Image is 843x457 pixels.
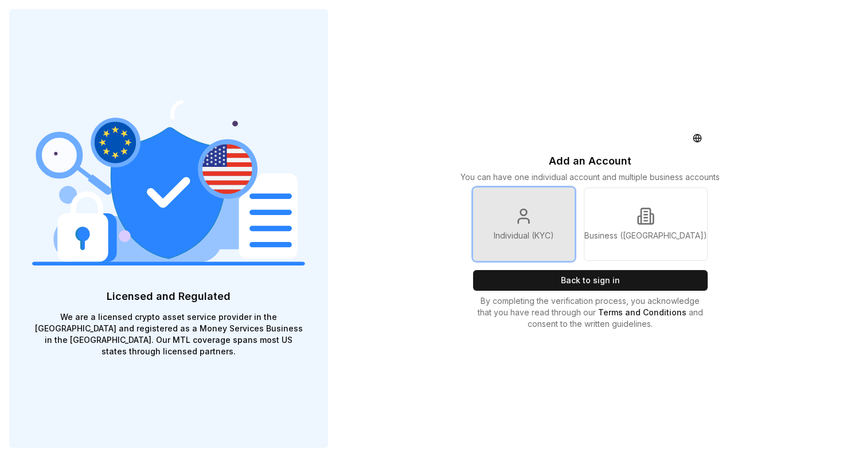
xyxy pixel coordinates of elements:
p: By completing the verification process, you acknowledge that you have read through our and consen... [473,295,708,330]
a: Business ([GEOGRAPHIC_DATA]) [584,188,708,261]
p: You can have one individual account and multiple business accounts [460,171,720,183]
p: Add an Account [549,153,631,169]
p: We are a licensed crypto asset service provider in the [GEOGRAPHIC_DATA] and registered as a Mone... [32,311,305,357]
p: Licensed and Regulated [32,288,305,304]
a: Terms and Conditions [598,307,689,317]
button: Back to sign in [473,270,708,291]
a: Individual (KYC) [473,188,575,261]
p: Business ([GEOGRAPHIC_DATA]) [584,230,707,241]
p: Individual (KYC) [494,230,554,241]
